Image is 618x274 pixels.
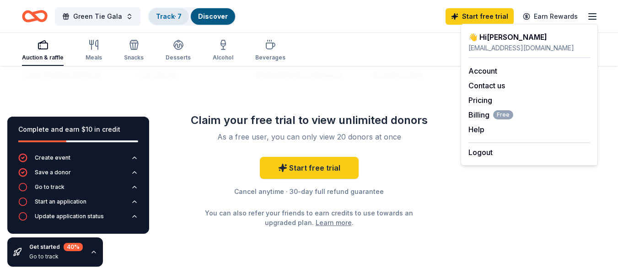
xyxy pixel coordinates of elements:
button: Go to track [18,183,138,197]
span: Green Tie Gala [73,11,122,22]
div: 40 % [64,243,83,251]
button: Help [468,124,484,135]
div: Go to track [29,253,83,260]
div: Snacks [124,54,144,61]
div: Get started [29,243,83,251]
button: Save a donor [18,168,138,183]
a: Earn Rewards [517,8,583,25]
a: Pricing [468,96,492,105]
div: Create event [35,154,70,161]
a: Start free trial [260,157,359,179]
div: Start an application [35,198,86,205]
div: Desserts [166,54,191,61]
span: Billing [468,109,513,120]
div: [EMAIL_ADDRESS][DOMAIN_NAME] [468,43,590,54]
button: Beverages [255,36,285,66]
button: Meals [86,36,102,66]
div: Cancel anytime · 30-day full refund guarantee [177,186,441,197]
a: Discover [198,12,228,20]
button: Green Tie Gala [55,7,140,26]
div: Update application status [35,213,104,220]
button: Alcohol [213,36,233,66]
div: Claim your free trial to view unlimited donors [177,113,441,128]
button: Logout [468,147,493,158]
button: Start an application [18,197,138,212]
div: Save a donor [35,169,71,176]
button: Create event [18,153,138,168]
button: Snacks [124,36,144,66]
button: Update application status [18,212,138,226]
div: Go to track [35,183,64,191]
a: Start free trial [446,8,514,25]
span: Free [493,110,513,119]
button: BillingFree [468,109,513,120]
div: Auction & raffle [22,54,64,61]
button: Track· 7Discover [148,7,236,26]
button: Auction & raffle [22,36,64,66]
div: Beverages [255,54,285,61]
div: As a free user, you can only view 20 donors at once [188,131,430,142]
div: 👋 Hi [PERSON_NAME] [468,32,590,43]
a: Account [468,66,497,75]
div: Alcohol [213,54,233,61]
a: Track· 7 [156,12,182,20]
button: Desserts [166,36,191,66]
a: Home [22,5,48,27]
div: Complete and earn $10 in credit [18,124,138,135]
div: You can also refer your friends to earn credits to use towards an upgraded plan. . [203,208,415,227]
div: Meals [86,54,102,61]
a: Learn more [316,218,352,227]
button: Contact us [468,80,505,91]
